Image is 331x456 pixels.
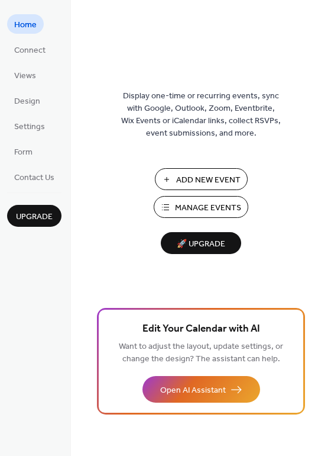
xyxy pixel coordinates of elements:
[7,116,52,136] a: Settings
[7,14,44,34] a: Home
[176,174,241,187] span: Add New Event
[7,65,43,85] a: Views
[14,19,37,31] span: Home
[175,202,241,214] span: Manage Events
[14,172,54,184] span: Contact Us
[155,168,248,190] button: Add New Event
[160,384,226,397] span: Open AI Assistant
[7,205,61,227] button: Upgrade
[119,339,283,367] span: Want to adjust the layout, update settings, or change the design? The assistant can help.
[7,91,47,110] a: Design
[121,90,281,140] span: Display one-time or recurring events, sync with Google, Outlook, Zoom, Eventbrite, Wix Events or ...
[16,211,53,223] span: Upgrade
[168,236,234,252] span: 🚀 Upgrade
[154,196,248,218] button: Manage Events
[161,232,241,254] button: 🚀 Upgrade
[14,95,40,108] span: Design
[14,146,33,159] span: Form
[7,142,40,161] a: Form
[7,167,61,187] a: Contact Us
[14,70,36,82] span: Views
[7,40,53,59] a: Connect
[14,121,45,133] span: Settings
[142,321,260,338] span: Edit Your Calendar with AI
[142,376,260,403] button: Open AI Assistant
[14,44,46,57] span: Connect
